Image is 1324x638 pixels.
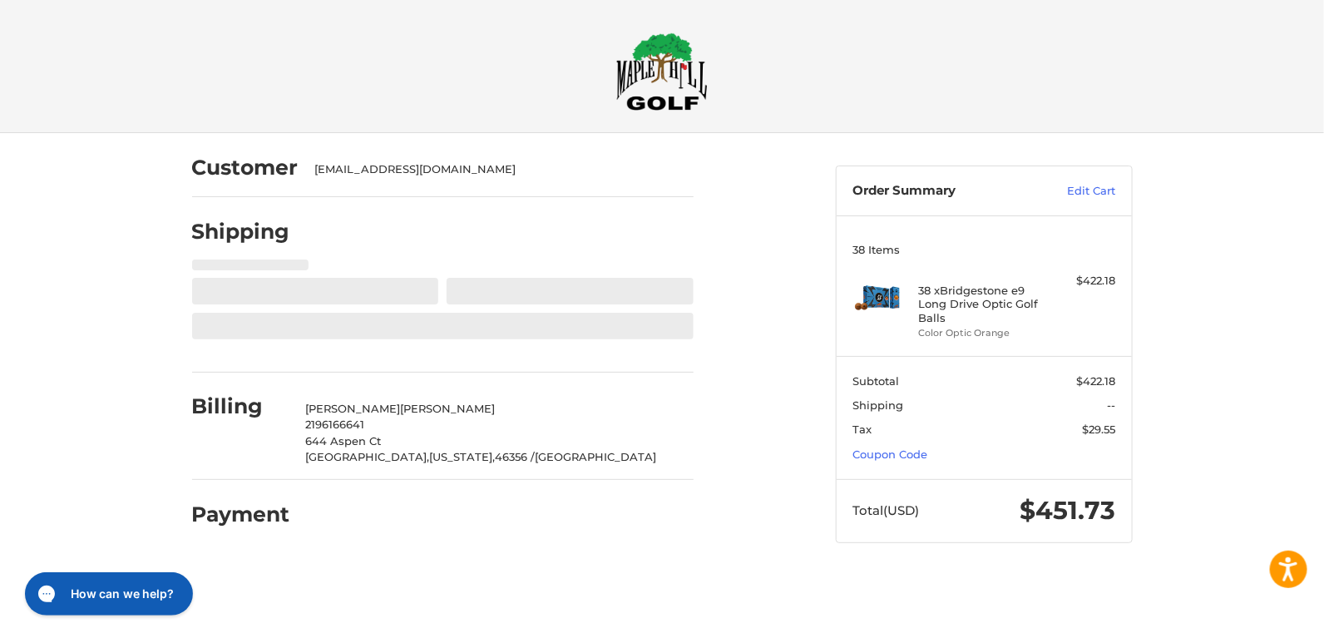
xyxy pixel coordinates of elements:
[495,450,535,463] span: 46356 /
[192,155,299,181] h2: Customer
[1050,273,1115,289] div: $422.18
[314,161,677,178] div: [EMAIL_ADDRESS][DOMAIN_NAME]
[192,393,289,419] h2: Billing
[1076,374,1115,388] span: $422.18
[852,398,903,412] span: Shipping
[1020,495,1115,526] span: $451.73
[305,402,400,415] span: [PERSON_NAME]
[305,450,429,463] span: [GEOGRAPHIC_DATA],
[305,434,381,448] span: 644 Aspen Ct
[17,566,197,621] iframe: Gorgias live chat messenger
[535,450,656,463] span: [GEOGRAPHIC_DATA]
[918,284,1045,324] h4: 38 x Bridgestone e9 Long Drive Optic Golf Balls
[852,183,1031,200] h3: Order Summary
[400,402,495,415] span: [PERSON_NAME]
[192,219,290,245] h2: Shipping
[852,243,1115,256] h3: 38 Items
[429,450,495,463] span: [US_STATE],
[1082,423,1115,436] span: $29.55
[1107,398,1115,412] span: --
[616,32,708,111] img: Maple Hill Golf
[852,502,919,518] span: Total (USD)
[1031,183,1115,200] a: Edit Cart
[305,418,364,431] span: 2196166641
[918,326,1045,340] li: Color Optic Orange
[852,423,872,436] span: Tax
[192,502,290,527] h2: Payment
[852,448,927,461] a: Coupon Code
[852,374,899,388] span: Subtotal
